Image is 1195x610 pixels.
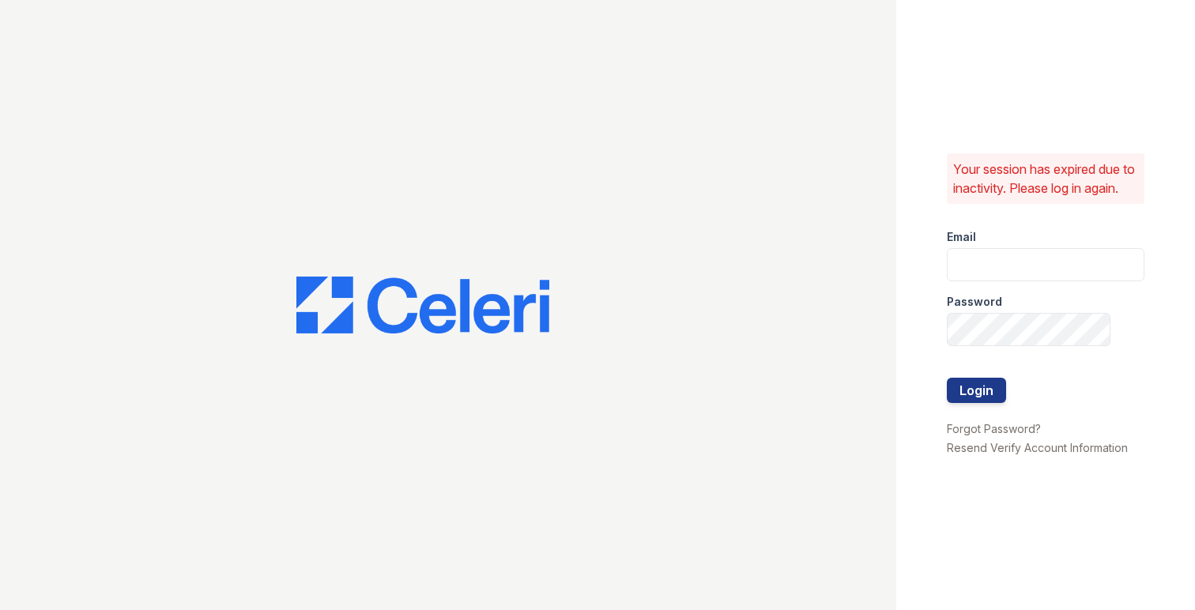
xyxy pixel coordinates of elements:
a: Resend Verify Account Information [947,441,1128,454]
button: Login [947,378,1006,403]
label: Email [947,229,976,245]
a: Forgot Password? [947,422,1041,435]
img: CE_Logo_Blue-a8612792a0a2168367f1c8372b55b34899dd931a85d93a1a3d3e32e68fde9ad4.png [296,277,549,333]
p: Your session has expired due to inactivity. Please log in again. [953,160,1138,198]
label: Password [947,294,1002,310]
